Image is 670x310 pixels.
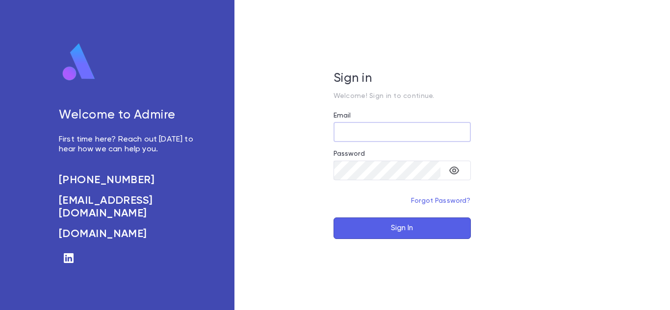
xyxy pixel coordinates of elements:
a: [DOMAIN_NAME] [59,228,195,240]
h5: Welcome to Admire [59,108,195,123]
p: Welcome! Sign in to continue. [334,92,471,100]
a: [EMAIL_ADDRESS][DOMAIN_NAME] [59,194,195,220]
p: First time here? Reach out [DATE] to hear how we can help you. [59,135,195,154]
button: Sign In [334,217,471,239]
a: Forgot Password? [411,197,471,204]
label: Password [334,150,365,158]
a: [PHONE_NUMBER] [59,174,195,187]
button: toggle password visibility [444,161,464,180]
label: Email [334,112,351,119]
img: logo [59,43,99,82]
h5: Sign in [334,72,471,86]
